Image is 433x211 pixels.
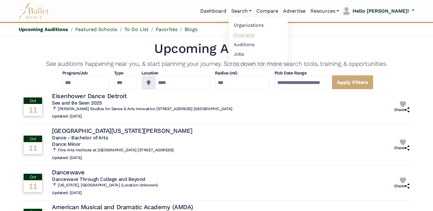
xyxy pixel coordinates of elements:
input: Location [155,76,210,90]
h4: American Musical and Dramatic Academy (AMDA) [52,203,193,211]
h6: 📍 [US_STATE], [GEOGRAPHIC_DATA] (Location Unknown) [52,183,158,188]
a: Advertise [281,5,308,18]
div: 11 [24,180,42,192]
div: Oct [24,136,42,142]
h6: Share [394,107,409,113]
h6: Updated: [DATE] [52,155,195,161]
div: 11 [24,104,42,116]
h4: Program/Job [62,70,109,76]
a: Compare [254,5,281,18]
h5: Dance - Bachelor of Arts [52,135,195,141]
a: Programs [229,30,288,40]
h4: [GEOGRAPHIC_DATA][US_STATE][PERSON_NAME] [52,127,193,135]
h4: Radius (mi) [215,70,237,76]
a: Auditions [229,40,288,49]
h1: Upcoming Auditions [21,40,412,57]
div: Oct [24,98,42,104]
h6: Updated: [DATE] [52,114,232,119]
a: profile picture Hello [PERSON_NAME]! [341,6,414,16]
h6: 📍 [PERSON_NAME] Studios for Dance & Arts Innovation [STREET_ADDRESS] [GEOGRAPHIC_DATA] [52,106,232,112]
h5: See and Be Seen 2025 [52,100,232,106]
a: Apply Filters [332,75,373,90]
h5: Dancewave Through College and Beyond [52,176,158,183]
h4: See auditions happening near you, & start planning your journey. Scroll down for more search tool... [21,60,412,68]
a: Organizations [229,21,288,30]
p: Hello [PERSON_NAME]! [353,7,409,15]
ul: Resources [229,17,288,62]
h5: Dance Minor [52,141,195,148]
a: Resources [308,5,341,18]
h4: Eisenhower Dance Detroit [52,92,127,100]
a: Jobs [229,49,288,59]
a: To Do List [124,26,149,32]
h6: Updated: [DATE] [52,190,158,196]
h6: Share [394,184,409,189]
a: Upcoming Auditions [19,26,68,32]
h6: Share [394,145,409,151]
div: 11 [24,142,42,154]
div: Oct [24,174,42,180]
h4: Dancewave [52,168,85,176]
a: Featured Schools [75,26,117,32]
a: Dashboard [198,5,229,18]
a: Favorites [156,26,177,32]
h6: 📍 Fine Arts Institute at [GEOGRAPHIC_DATA] [STREET_ADDRESS] [52,148,195,153]
a: Blogs [185,26,197,32]
h4: Location [142,70,210,76]
img: profile picture [342,7,351,15]
a: Search [229,5,254,18]
h4: Type [114,70,137,76]
h4: Pick Date Range [275,70,329,76]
